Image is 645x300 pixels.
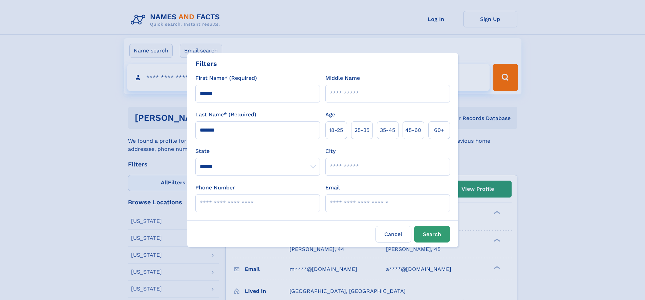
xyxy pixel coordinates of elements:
[195,74,257,82] label: First Name* (Required)
[354,126,369,134] span: 25‑35
[434,126,444,134] span: 60+
[375,226,411,243] label: Cancel
[329,126,343,134] span: 18‑25
[405,126,421,134] span: 45‑60
[195,111,256,119] label: Last Name* (Required)
[325,184,340,192] label: Email
[325,111,335,119] label: Age
[195,59,217,69] div: Filters
[414,226,450,243] button: Search
[195,147,320,155] label: State
[380,126,395,134] span: 35‑45
[325,74,360,82] label: Middle Name
[325,147,336,155] label: City
[195,184,235,192] label: Phone Number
